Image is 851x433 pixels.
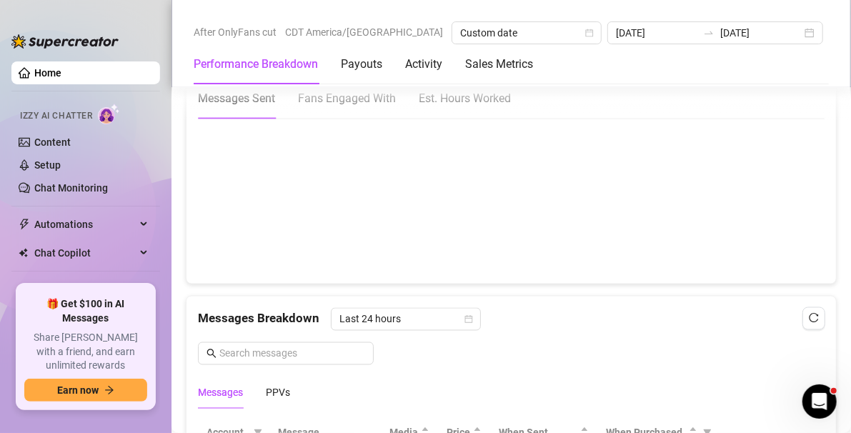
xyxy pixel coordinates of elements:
span: Messages Sent [198,91,275,105]
img: Chat Copilot [19,248,28,258]
span: swap-right [703,27,715,39]
div: Activity [405,56,442,73]
a: Setup [34,159,61,171]
span: 🎁 Get $100 in AI Messages [24,297,147,325]
input: End date [720,25,802,41]
div: Sales Metrics [465,56,533,73]
span: calendar [464,315,473,324]
span: Last 24 hours [339,309,472,330]
span: Automations [34,213,136,236]
span: search [206,349,217,359]
span: Share [PERSON_NAME] with a friend, and earn unlimited rewards [24,331,147,373]
span: Custom date [460,22,593,44]
span: CDT America/[GEOGRAPHIC_DATA] [285,21,443,43]
span: arrow-right [104,385,114,395]
span: calendar [585,29,594,37]
input: Start date [616,25,697,41]
a: Home [34,67,61,79]
img: AI Chatter [98,104,120,124]
div: Performance Breakdown [194,56,318,73]
img: logo-BBDzfeDw.svg [11,34,119,49]
button: Earn nowarrow-right [24,379,147,402]
a: Chat Monitoring [34,182,108,194]
span: to [703,27,715,39]
span: Chat Copilot [34,242,136,264]
span: Earn now [57,384,99,396]
div: PPVs [266,385,290,401]
span: Fans Engaged With [298,91,396,105]
div: Payouts [341,56,382,73]
input: Search messages [219,346,365,362]
span: Izzy AI Chatter [20,109,92,123]
span: After OnlyFans cut [194,21,277,43]
div: Est. Hours Worked [419,89,511,107]
span: reload [809,313,819,323]
div: Messages Breakdown [198,308,825,331]
iframe: Intercom live chat [802,384,837,419]
div: Messages [198,385,243,401]
a: Content [34,136,71,148]
span: thunderbolt [19,219,30,230]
